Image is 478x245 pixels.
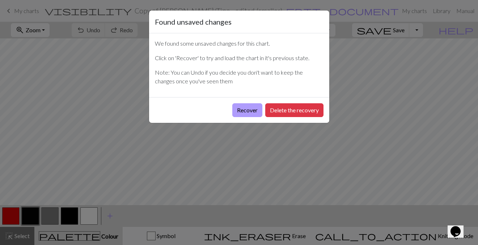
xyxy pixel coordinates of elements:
p: Note: You can Undo if you decide you don't want to keep the changes once you've seen them [155,68,323,86]
iframe: chat widget [448,216,471,238]
button: Recover [232,103,262,117]
p: We found some unsaved changes for this chart. [155,39,323,48]
button: Delete the recovery [265,103,323,117]
p: Click on 'Recover' to try and load the chart in it's previous state. [155,54,323,62]
h5: Found unsaved changes [155,16,232,27]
